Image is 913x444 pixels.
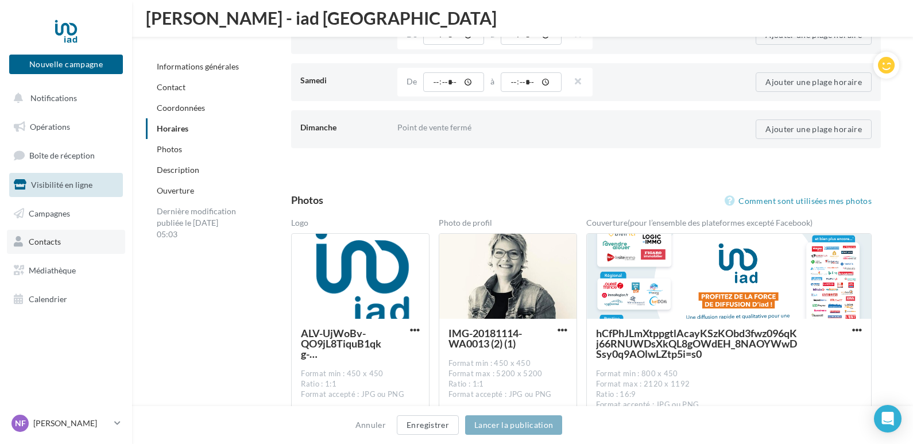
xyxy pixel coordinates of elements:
span: Boîte de réception [29,150,95,160]
span: NF [15,418,26,429]
div: Open Intercom Messenger [874,405,902,433]
div: Ratio : 16:9 [596,389,862,400]
span: Visibilité en ligne [31,180,92,190]
p: [PERSON_NAME] [33,418,110,429]
div: Couverture [586,217,872,233]
a: NF [PERSON_NAME] [9,412,123,434]
button: Lancer la publication [465,415,562,435]
label: De [407,30,417,38]
div: IMG-20181114-WA0013 (2) (1) [448,328,532,349]
div: Photos [291,195,323,205]
div: Format max : 2120 x 1192 [596,379,862,389]
span: Calendrier [29,294,67,304]
a: Calendrier [7,287,125,311]
label: à [490,78,494,86]
div: Point de vente fermé [397,117,710,138]
a: Horaires [157,123,188,133]
a: Ouverture [157,186,194,195]
span: (pour l’ensemble des plateformes excepté Facebook) [628,218,813,227]
div: Format min : 800 x 450 [596,369,862,379]
div: Format min : 450 x 450 [301,369,420,379]
div: Logo [291,217,430,233]
div: Ratio : 1:1 [301,379,420,389]
label: De [407,78,417,86]
button: Annuler [351,418,390,432]
label: à [490,30,494,38]
span: Opérations [30,122,70,132]
div: Photo de profil [439,217,577,233]
div: Format accepté : JPG ou PNG [448,389,567,400]
a: Coordonnées [157,103,205,113]
div: Format min : 450 x 450 [448,358,567,369]
div: Ratio : 1:1 [448,379,567,389]
span: [PERSON_NAME] - iad [GEOGRAPHIC_DATA] [146,9,497,26]
div: Format max : 5200 x 5200 [448,369,567,379]
button: Ajouter une plage horaire [756,119,872,139]
div: Format accepté : JPG ou PNG [596,400,862,410]
span: hCfPhJLmXtppgtlAcayKSzKObd3fwz096qKj66RNUWDsXkQL8gOWdEH_8NAOYWwDSsy0q9AOlwLZtp5i=s0 [596,328,798,359]
a: Campagnes [7,202,125,226]
div: Dimanche [300,117,388,138]
a: Contact [157,82,185,92]
a: Informations générales [157,61,239,71]
div: Samedi [300,70,388,91]
button: Enregistrer [397,415,459,435]
span: Médiathèque [29,265,76,275]
div: Format accepté : JPG ou PNG [301,389,420,400]
div: Dernière modification publiée le [DATE] 05:03 [146,201,249,245]
span: Contacts [29,237,61,246]
a: Comment sont utilisées mes photos [725,194,872,208]
a: Photos [157,144,182,154]
button: Notifications [7,86,121,110]
a: Contacts [7,230,125,254]
span: ALV-UjWoBv-QO9jL8TiquB1qkg-JFnYLFDXNlILNiM9owDKIN2_ftfvN [301,328,385,359]
button: Nouvelle campagne [9,55,123,74]
a: Description [157,165,199,175]
button: Ajouter une plage horaire [756,72,872,92]
a: Visibilité en ligne [7,173,125,197]
span: Notifications [30,93,77,103]
a: Opérations [7,115,125,139]
a: Médiathèque [7,258,125,283]
span: Campagnes [29,208,70,218]
a: Boîte de réception [7,143,125,168]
